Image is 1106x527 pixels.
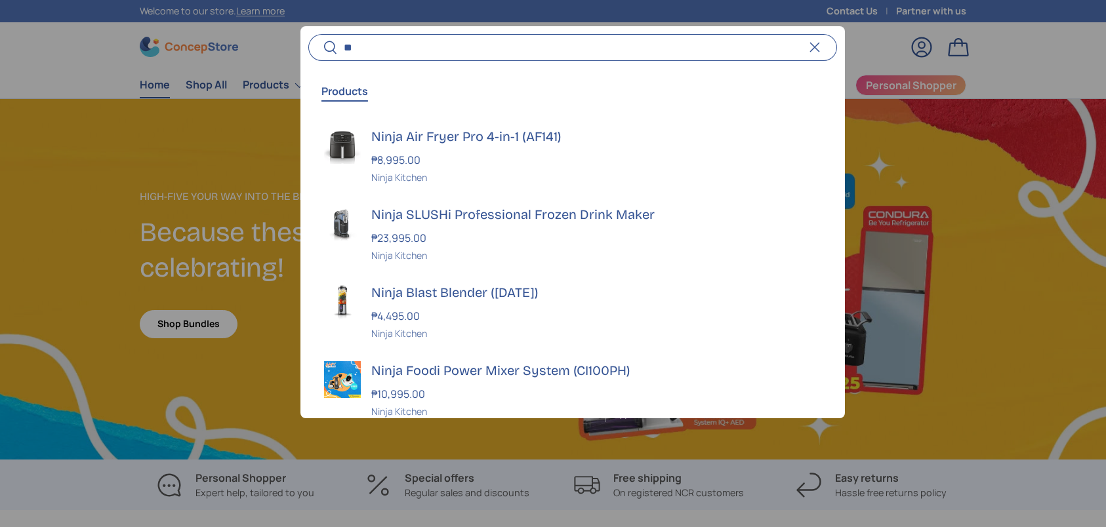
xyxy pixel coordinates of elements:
[371,404,821,418] div: Ninja Kitchen
[371,127,821,146] h3: Ninja Air Fryer Pro 4-in-1 (AF141)
[371,205,821,224] h3: Ninja SLUSHi Professional Frozen Drink Maker
[371,283,821,302] h3: Ninja Blast Blender ([DATE])
[371,153,424,167] strong: ₱8,995.00
[371,387,428,401] strong: ₱10,995.00
[300,273,845,351] a: Ninja Blast Blender ([DATE]) ₱4,495.00 Ninja Kitchen
[371,326,821,340] div: Ninja Kitchen
[324,127,361,164] img: https://concepstore.ph/products/ninja-air-fryer-pro-4-in-1-af141
[371,248,821,262] div: Ninja Kitchen
[371,231,430,245] strong: ₱23,995.00
[300,351,845,429] a: Ninja Foodi Power Mixer System (CI100PH) ₱10,995.00 Ninja Kitchen
[371,170,821,184] div: Ninja Kitchen
[321,76,368,106] button: Products
[371,309,423,323] strong: ₱4,495.00
[300,195,845,273] a: Ninja SLUSHi Professional Frozen Drink Maker ₱23,995.00 Ninja Kitchen
[300,117,845,195] a: https://concepstore.ph/products/ninja-air-fryer-pro-4-in-1-af141 Ninja Air Fryer Pro 4-in-1 (AF14...
[371,361,821,380] h3: Ninja Foodi Power Mixer System (CI100PH)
